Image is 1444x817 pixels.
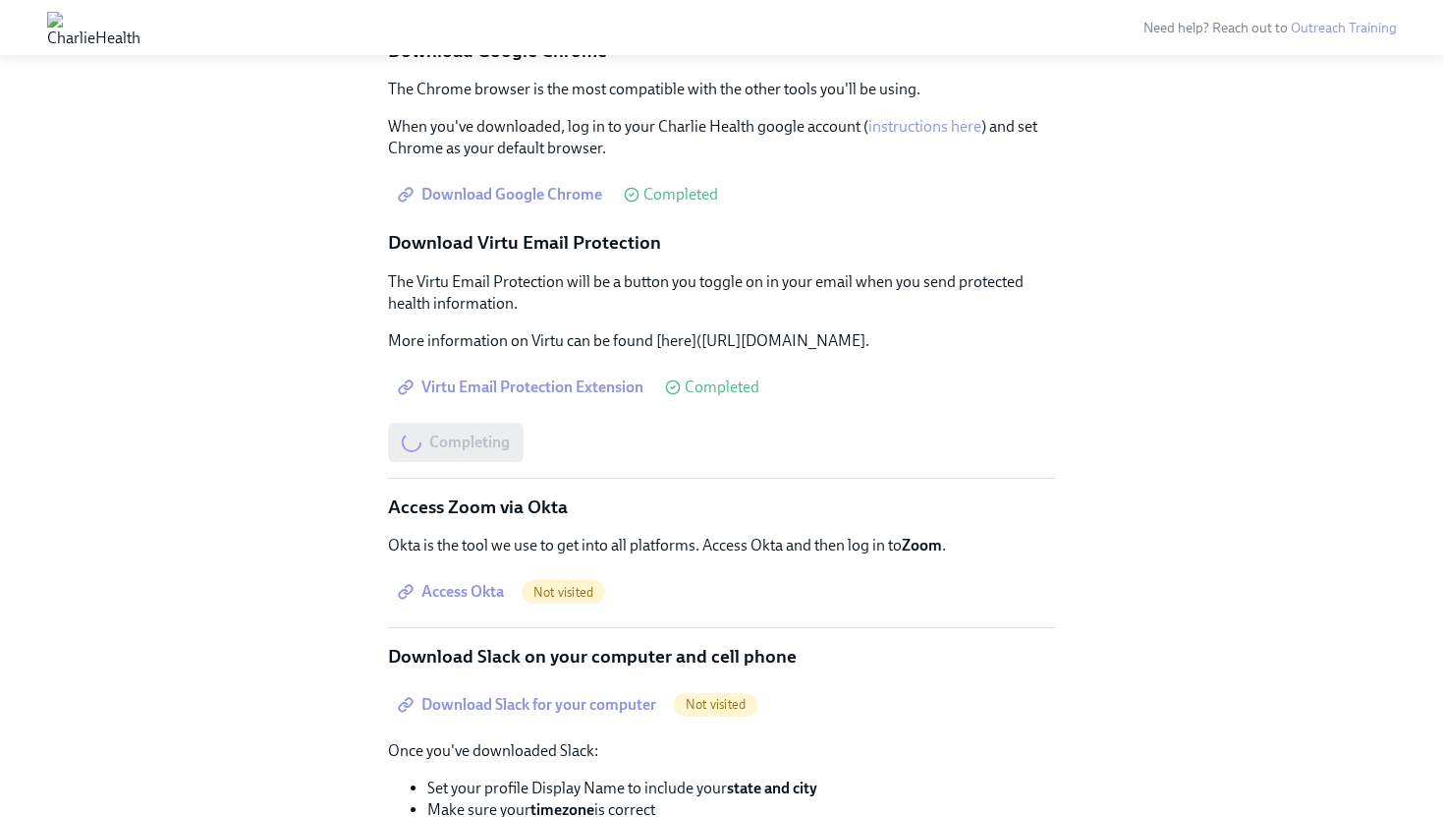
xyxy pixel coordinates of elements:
[388,740,1056,762] p: Once you've downloaded Slack:
[388,79,1056,100] p: The Chrome browser is the most compatible with the other tools you'll be using.
[388,495,1056,520] p: Access Zoom via Okta
[427,778,1056,799] li: Set your profile Display Name to include your
[685,379,759,395] span: Completed
[388,330,1056,352] p: More information on Virtu can be found [here]([URL][DOMAIN_NAME].
[388,368,657,407] a: Virtu Email Protection Extension
[388,116,1056,159] p: When you've downloaded, log in to your Charlie Health google account ( ) and set Chrome as your d...
[47,12,140,43] img: CharlieHealth
[388,535,1056,556] p: Okta is the tool we use to get into all platforms. Access Okta and then log in to .
[388,644,1056,670] p: Download Slack on your computer and cell phone
[1291,20,1397,36] a: Outreach Training
[674,697,757,712] span: Not visited
[522,585,605,600] span: Not visited
[388,271,1056,315] p: The Virtu Email Protection will be a button you toggle on in your email when you send protected h...
[402,695,656,715] span: Download Slack for your computer
[1143,20,1397,36] span: Need help? Reach out to
[402,378,643,397] span: Virtu Email Protection Extension
[643,187,718,203] span: Completed
[402,185,602,204] span: Download Google Chrome
[868,117,981,136] a: instructions here
[402,582,504,602] span: Access Okta
[902,536,942,554] strong: Zoom
[388,572,518,612] a: Access Okta
[388,230,1056,256] p: Download Virtu Email Protection
[727,779,817,797] strong: state and city
[388,175,616,214] a: Download Google Chrome
[388,685,670,725] a: Download Slack for your computer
